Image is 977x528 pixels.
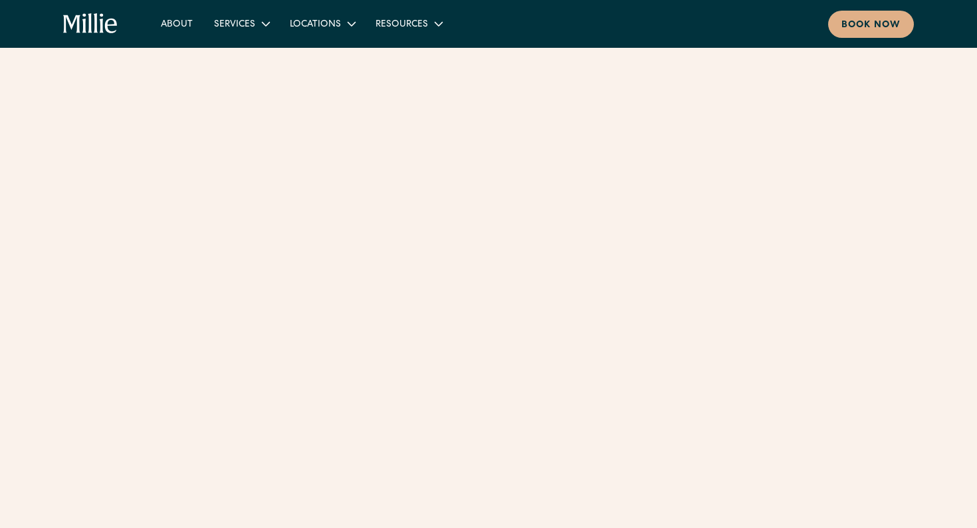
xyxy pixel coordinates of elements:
[279,13,365,35] div: Locations
[365,13,452,35] div: Resources
[828,11,914,38] a: Book now
[841,19,901,33] div: Book now
[290,18,341,32] div: Locations
[203,13,279,35] div: Services
[63,13,118,35] a: home
[150,13,203,35] a: About
[214,18,255,32] div: Services
[376,18,428,32] div: Resources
